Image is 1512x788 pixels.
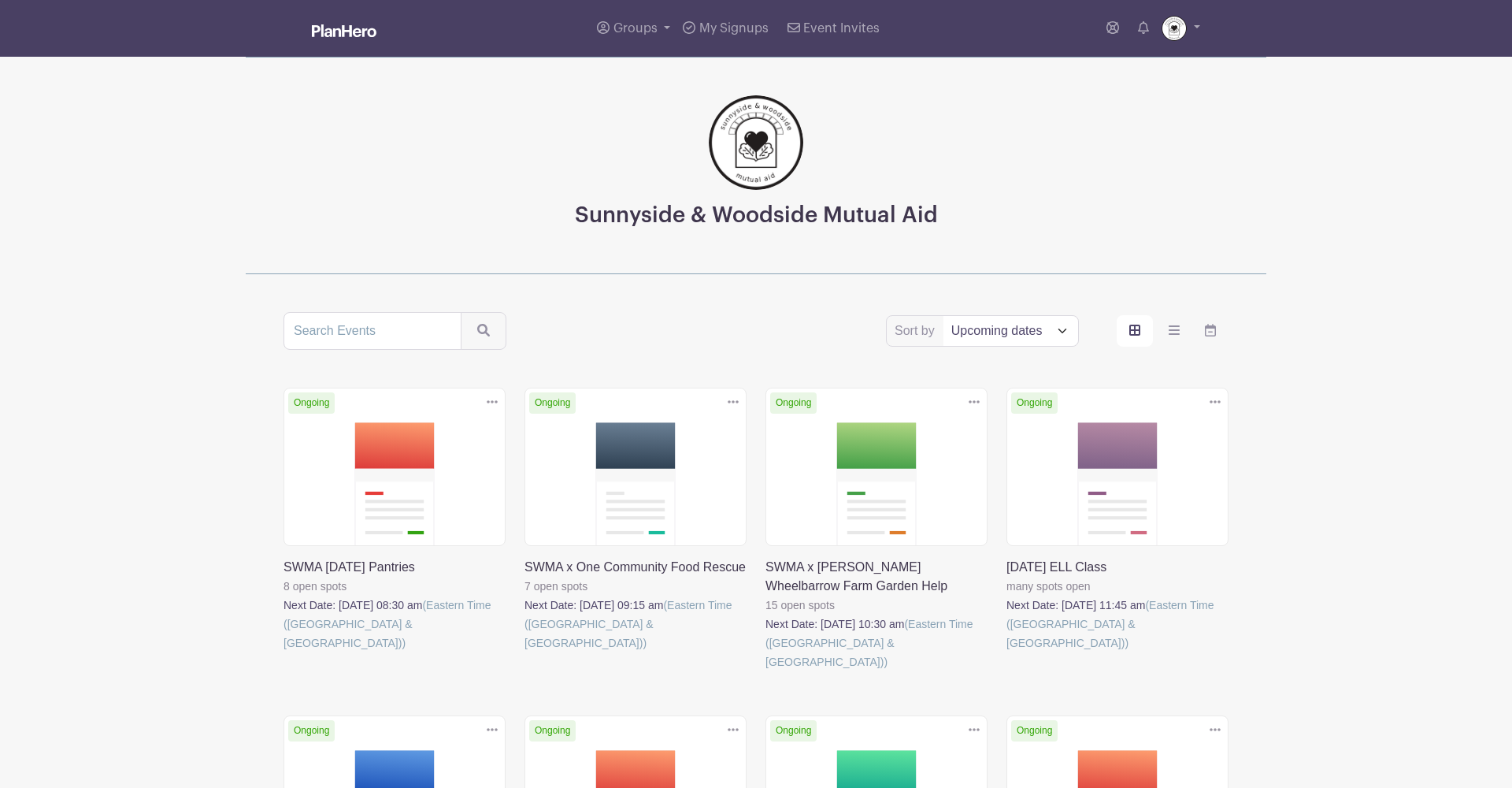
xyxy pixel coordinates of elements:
span: Event Invites [803,22,880,35]
h3: Sunnyside & Woodside Mutual Aid [575,203,938,229]
div: order and view [1117,315,1228,347]
span: My Signups [699,22,769,35]
img: logo_white-6c42ec7e38ccf1d336a20a19083b03d10ae64f83f12c07503d8b9e83406b4c7d.svg [312,24,376,37]
label: Sort by [895,322,939,340]
span: Groups [613,22,658,35]
input: Search Events [283,312,461,350]
img: 256.png [709,95,803,190]
img: 256.png [1162,16,1187,41]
